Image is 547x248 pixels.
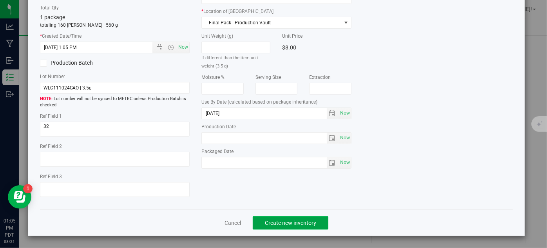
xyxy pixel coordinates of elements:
div: $8.00 [282,42,351,53]
label: Production Batch [40,59,109,67]
label: Production Date [201,123,351,130]
label: Ref Field 3 [40,173,190,180]
span: Open the time view [164,44,178,51]
p: totaling 160 [PERSON_NAME] | 560 g [40,22,190,29]
span: select [327,133,338,144]
a: Cancel [225,219,241,227]
label: Use By Date [201,98,351,106]
iframe: Resource center [8,185,31,209]
span: select [338,108,351,119]
span: Create new inventory [265,220,316,226]
label: Unit Weight (g) [201,33,270,40]
span: (calculated based on package inheritance) [228,99,317,105]
small: If different than the item unit weight (3.5 g) [201,55,258,69]
span: Open the date view [153,44,166,51]
span: Set Current date [338,157,351,168]
span: select [327,108,338,119]
span: Set Current date [177,42,190,53]
span: Set Current date [338,132,351,144]
label: Ref Field 1 [40,113,190,120]
label: Location of [GEOGRAPHIC_DATA] [201,8,351,15]
span: Lot number will not be synced to METRC unless Production Batch is checked [40,96,190,109]
label: Ref Field 2 [40,143,190,150]
span: Set Current date [338,108,351,119]
label: Serving Size [255,74,298,81]
label: Lot Number [40,73,190,80]
label: Created Date/Time [40,33,190,40]
span: select [327,157,338,168]
button: Create new inventory [253,216,328,230]
label: Unit Price [282,33,351,40]
span: select [338,133,351,144]
label: Moisture % [201,74,244,81]
iframe: Resource center unread badge [23,184,33,193]
label: Total Qty [40,4,190,11]
label: Extraction [309,74,351,81]
span: select [338,157,351,168]
span: select [341,17,351,28]
span: 1 package [40,14,65,20]
span: Final Pack | Production Vault [202,17,341,28]
label: Packaged Date [201,148,351,155]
